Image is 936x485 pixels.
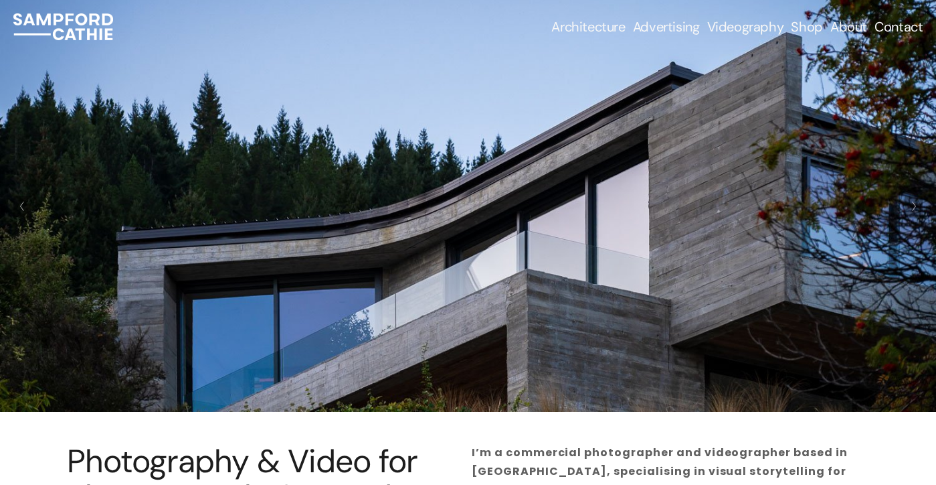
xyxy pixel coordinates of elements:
[13,196,31,217] button: Previous Slide
[13,13,113,40] img: Sampford Cathie Photo + Video
[633,19,700,35] span: Advertising
[905,196,923,217] button: Next Slide
[830,17,867,36] a: About
[633,17,700,36] a: folder dropdown
[551,17,625,36] a: folder dropdown
[707,17,784,36] a: Videography
[551,19,625,35] span: Architecture
[874,17,923,36] a: Contact
[791,17,822,36] a: Shop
